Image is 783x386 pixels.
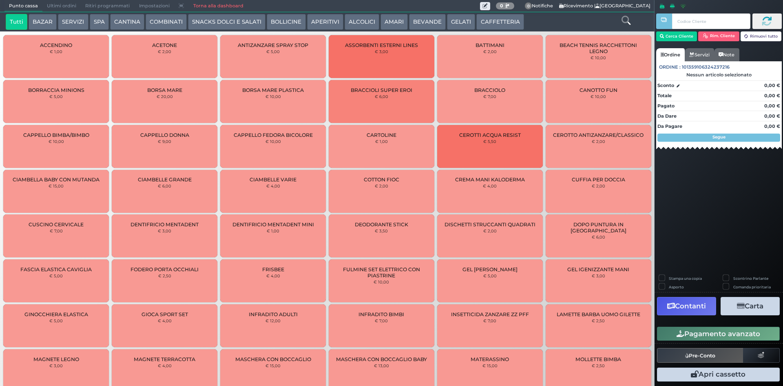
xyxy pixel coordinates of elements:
span: CAPPELLO BIMBA/BIMBO [23,132,89,138]
small: € 3,00 [49,363,63,368]
button: Contanti [657,297,716,315]
span: ACETONE [152,42,177,48]
span: CIAMBELLE GRANDE [138,176,192,183]
small: € 15,00 [482,363,498,368]
small: € 2,50 [158,273,171,278]
small: € 2,50 [592,318,605,323]
span: Impostazioni [135,0,174,12]
label: Scontrino Parlante [733,276,768,281]
small: € 2,00 [483,49,497,54]
small: € 10,00 [265,139,281,144]
span: 0 [525,2,532,10]
strong: Sconto [657,82,674,89]
button: SNACKS DOLCI E SALATI [188,14,265,30]
span: 101359106324237216 [682,64,730,71]
span: BORSA MARE PLASTICA [242,87,304,93]
span: CIAMBELLE VARIE [250,176,296,183]
button: Rimuovi tutto [741,31,782,41]
button: APERITIVI [307,14,343,30]
small: € 7,00 [375,318,388,323]
button: Pre-Conto [657,348,743,363]
span: CAPPELLO FEDORA BICOLORE [234,132,313,138]
span: CIAMBELLA BABY CON MUTANDA [13,176,100,183]
small: € 5,00 [483,273,497,278]
span: BRACCIOLI SUPER EROI [351,87,412,93]
button: BAZAR [29,14,57,30]
small: € 2,00 [375,183,388,188]
strong: Da Dare [657,113,677,119]
small: € 10,00 [265,94,281,99]
label: Comanda prioritaria [733,284,771,290]
a: Ordine [656,48,685,61]
b: 0 [500,3,503,9]
small: € 9,00 [158,139,171,144]
span: DEODORANTE STICK [355,221,408,228]
small: € 5,50 [483,139,496,144]
small: € 15,00 [265,363,281,368]
button: CANTINA [110,14,144,30]
span: FRISBEE [262,266,284,272]
span: INFRADITO ADULTI [249,311,298,317]
small: € 6,00 [592,234,605,239]
label: Stampa una copia [669,276,702,281]
small: € 3,00 [158,228,171,233]
span: MOLLETTE BIMBA [575,356,621,362]
span: CUSCINO CERVICALE [29,221,84,228]
small: € 10,00 [591,94,606,99]
span: Ritiri programmati [81,0,134,12]
small: € 2,00 [592,183,605,188]
span: MASCHERA CON BOCCAGLIO BABY [336,356,427,362]
button: COMBINATI [146,14,187,30]
span: GEL IGENIZZANTE MANI [567,266,629,272]
small: € 2,50 [592,363,605,368]
button: Cerca Cliente [656,31,697,41]
strong: 0,00 € [764,123,780,129]
small: € 7,00 [483,318,496,323]
span: FODERO PORTA OCCHIALI [130,266,199,272]
span: DENTIFRICIO MENTADENT MINI [232,221,314,228]
a: Servizi [685,48,714,61]
span: GIOCA SPORT SET [142,311,188,317]
span: BRACCIOLO [474,87,505,93]
small: € 10,00 [49,139,64,144]
small: € 2,00 [592,139,605,144]
span: COTTON FIOC [364,176,399,183]
button: Pagamento avanzato [657,327,780,341]
div: Nessun articolo selezionato [656,72,782,78]
small: € 5,00 [49,273,63,278]
small: € 12,00 [265,318,281,323]
small: € 13,00 [374,363,389,368]
span: ASSORBENTI ESTERNI LINES [345,42,418,48]
span: DISCHETTI STRUCCANTI QUADRATI [445,221,535,228]
small: € 2,00 [483,228,497,233]
strong: 0,00 € [764,83,780,88]
small: € 7,00 [483,94,496,99]
span: CAPPELLO DONNA [140,132,189,138]
strong: Da Pagare [657,123,682,129]
small: € 6,00 [375,94,388,99]
span: Ultimi ordini [42,0,81,12]
span: BATTIMANI [476,42,504,48]
button: Rim. Cliente [698,31,739,41]
button: CAFFETTERIA [476,14,524,30]
span: DOPO PUNTURA IN [GEOGRAPHIC_DATA] [552,221,644,234]
span: CARTOLINE [367,132,396,138]
strong: Totale [657,93,672,98]
input: Codice Cliente [672,13,750,29]
small: € 4,00 [483,183,497,188]
span: MAGNETE LEGNO [33,356,79,362]
button: ALCOLICI [345,14,379,30]
span: GEL [PERSON_NAME] [462,266,518,272]
small: € 20,00 [157,94,173,99]
span: ANTIZANZARE SPRAY STOP [238,42,308,48]
span: MAGNETE TERRACOTTA [134,356,195,362]
strong: Segue [712,134,725,140]
small: € 1,00 [267,228,279,233]
button: Carta [721,297,780,315]
span: CEROTTO ANTIZANZARE/CLASSICO [553,132,644,138]
button: Apri cassetto [657,368,780,382]
span: INSETTICIDA ZANZARE ZZ PFF [451,311,529,317]
button: BOLLICINE [267,14,305,30]
span: CANOTTO FUN [580,87,617,93]
button: AMARI [380,14,408,30]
